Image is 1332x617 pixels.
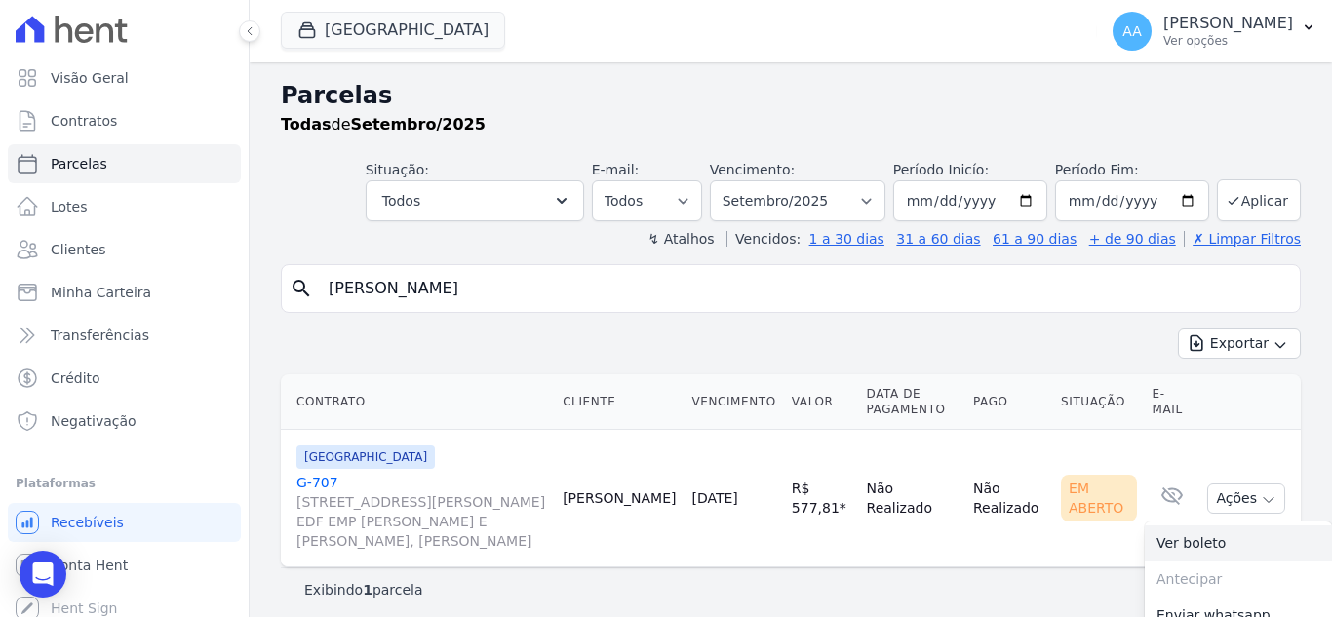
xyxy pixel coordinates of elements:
[647,231,714,247] label: ↯ Atalhos
[1061,475,1137,521] div: Em Aberto
[281,113,486,136] p: de
[859,430,965,567] td: Não Realizado
[281,374,555,430] th: Contrato
[555,374,684,430] th: Cliente
[592,162,640,177] label: E-mail:
[8,101,241,140] a: Contratos
[304,580,423,599] p: Exibindo parcela
[51,513,124,532] span: Recebíveis
[726,231,801,247] label: Vencidos:
[809,231,884,247] a: 1 a 30 dias
[1178,328,1301,359] button: Exportar
[8,359,241,398] a: Crédito
[8,316,241,355] a: Transferências
[691,490,737,506] a: [DATE]
[296,445,435,469] span: [GEOGRAPHIC_DATA]
[51,240,105,259] span: Clientes
[51,68,129,88] span: Visão Geral
[1097,4,1332,58] button: AA [PERSON_NAME] Ver opções
[51,154,107,174] span: Parcelas
[51,326,149,345] span: Transferências
[51,368,100,388] span: Crédito
[8,273,241,312] a: Minha Carteira
[1163,33,1293,49] p: Ver opções
[351,115,486,134] strong: Setembro/2025
[965,430,1053,567] td: Não Realizado
[51,111,117,131] span: Contratos
[784,430,859,567] td: R$ 577,81
[363,582,372,598] b: 1
[8,402,241,441] a: Negativação
[893,162,989,177] label: Período Inicío:
[296,473,547,551] a: G-707[STREET_ADDRESS][PERSON_NAME] EDF EMP [PERSON_NAME] E [PERSON_NAME], [PERSON_NAME]
[993,231,1077,247] a: 61 a 90 dias
[1053,374,1145,430] th: Situação
[296,492,547,551] span: [STREET_ADDRESS][PERSON_NAME] EDF EMP [PERSON_NAME] E [PERSON_NAME], [PERSON_NAME]
[784,374,859,430] th: Valor
[366,180,584,221] button: Todos
[8,503,241,542] a: Recebíveis
[1089,231,1176,247] a: + de 90 dias
[8,187,241,226] a: Lotes
[710,162,795,177] label: Vencimento:
[1145,561,1332,598] span: Antecipar
[51,283,151,302] span: Minha Carteira
[1122,24,1142,38] span: AA
[16,472,233,495] div: Plataformas
[20,551,66,598] div: Open Intercom Messenger
[317,269,1292,308] input: Buscar por nome do lote ou do cliente
[1207,483,1285,514] button: Ações
[281,12,505,49] button: [GEOGRAPHIC_DATA]
[290,277,313,300] i: search
[51,197,88,216] span: Lotes
[1163,14,1293,33] p: [PERSON_NAME]
[281,78,1301,113] h2: Parcelas
[1145,525,1332,561] a: Ver boleto
[8,546,241,585] a: Conta Hent
[555,430,684,567] td: [PERSON_NAME]
[859,374,965,430] th: Data de Pagamento
[1145,374,1200,430] th: E-mail
[8,230,241,269] a: Clientes
[684,374,783,430] th: Vencimento
[1217,179,1301,221] button: Aplicar
[51,411,137,431] span: Negativação
[51,556,128,575] span: Conta Hent
[382,189,420,212] span: Todos
[8,58,241,97] a: Visão Geral
[1184,231,1301,247] a: ✗ Limpar Filtros
[965,374,1053,430] th: Pago
[896,231,980,247] a: 31 a 60 dias
[366,162,429,177] label: Situação:
[8,144,241,183] a: Parcelas
[281,115,332,134] strong: Todas
[1055,160,1209,180] label: Período Fim:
